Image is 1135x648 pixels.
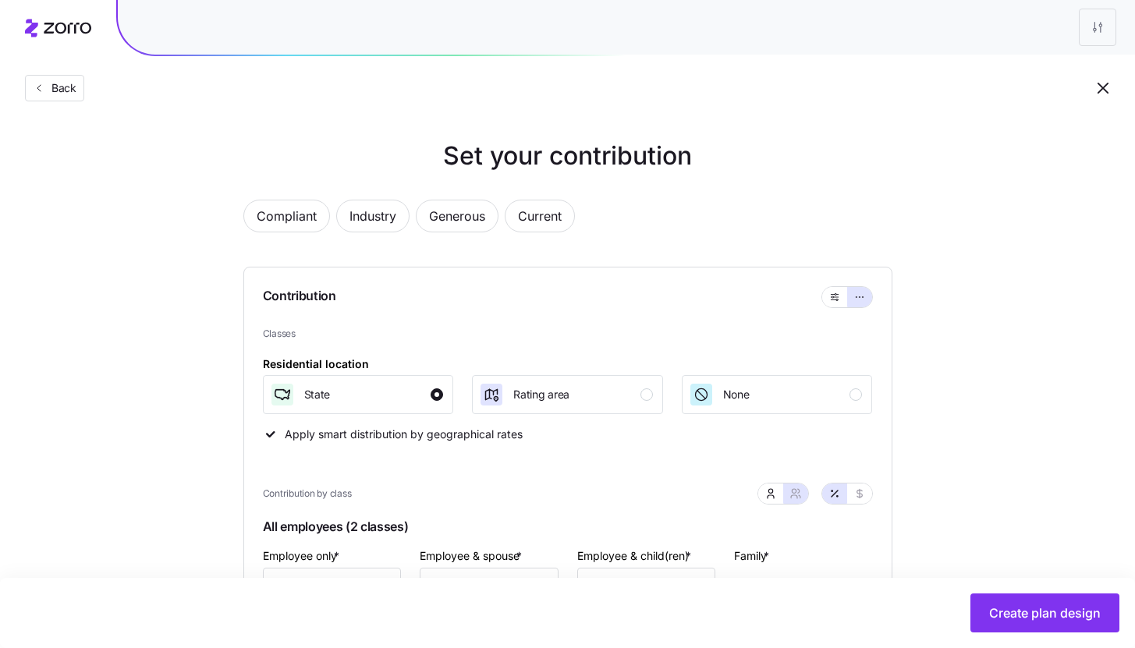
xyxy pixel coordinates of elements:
[578,568,615,604] div: %
[429,200,485,232] span: Generous
[243,200,330,232] button: Compliant
[304,387,331,402] span: State
[723,387,750,402] span: None
[45,80,76,96] span: Back
[505,200,575,232] button: Current
[970,593,1119,632] button: Create plan design
[263,286,336,308] span: Contribution
[416,200,498,232] button: Generous
[263,487,352,501] span: Contribution by class
[263,327,873,342] span: Classes
[263,547,342,565] label: Employee only
[263,514,873,546] span: All employees (2 classes)
[735,568,772,604] div: %
[420,568,458,604] div: %
[734,547,772,565] label: Family
[263,356,369,373] div: Residential location
[336,200,410,232] button: Industry
[420,547,525,565] label: Employee & spouse
[989,604,1101,622] span: Create plan design
[513,387,569,402] span: Rating area
[771,568,910,605] input: -
[264,568,301,604] div: %
[257,200,317,232] span: Compliant
[349,200,396,232] span: Industry
[181,137,955,175] h1: Set your contribution
[25,75,84,101] button: Back
[577,547,694,565] label: Employee & child(ren)
[518,200,562,232] span: Current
